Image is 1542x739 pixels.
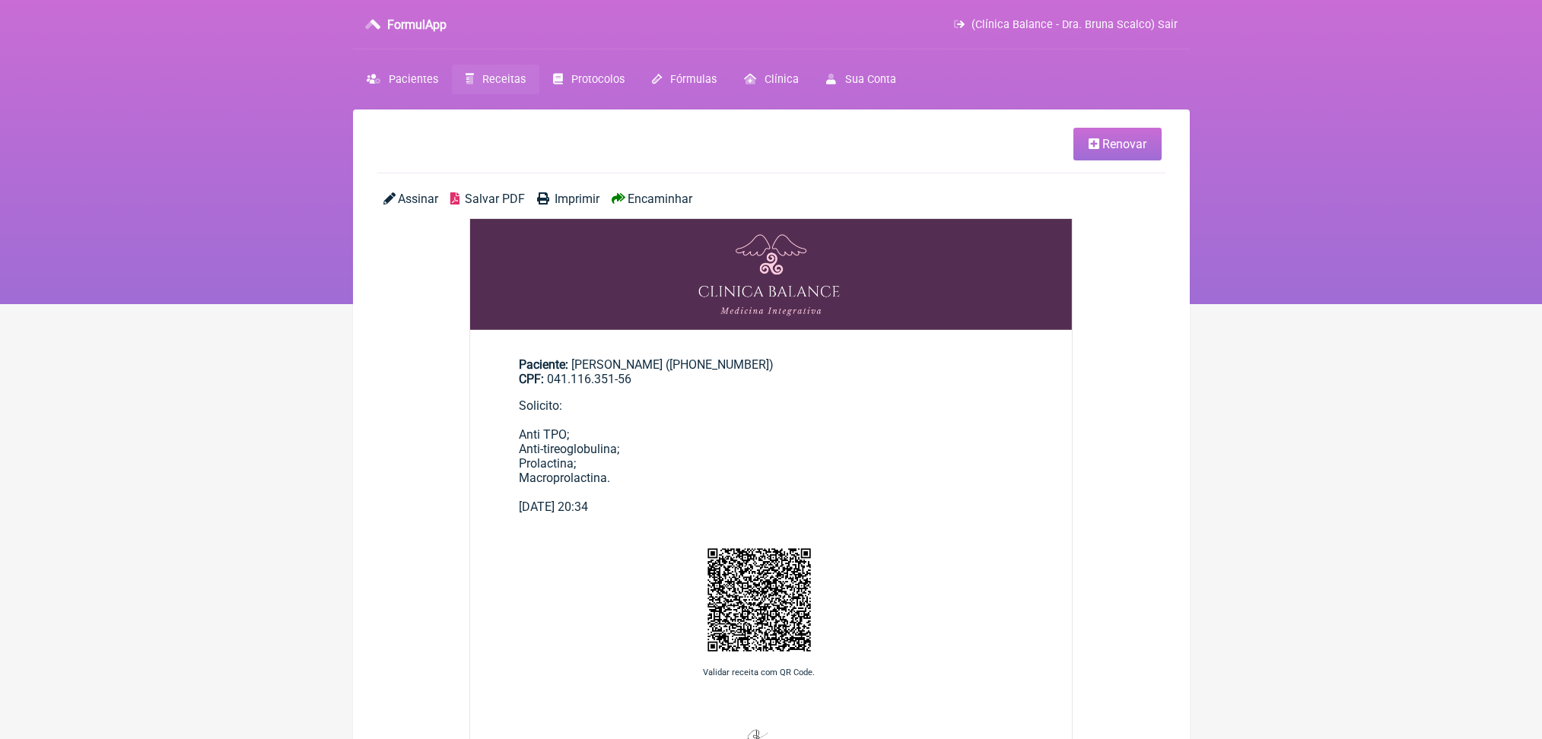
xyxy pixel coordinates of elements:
[845,73,896,86] span: Sua Conta
[812,65,909,94] a: Sua Conta
[612,192,692,206] a: Encaminhar
[971,18,1178,31] span: (Clínica Balance - Dra. Bruna Scalco) Sair
[465,192,525,206] span: Salvar PDF
[383,192,438,206] a: Assinar
[555,192,599,206] span: Imprimir
[519,500,1024,514] div: [DATE] 20:34
[954,18,1177,31] a: (Clínica Balance - Dra. Bruna Scalco) Sair
[398,192,438,206] span: Assinar
[730,65,812,94] a: Clínica
[670,73,717,86] span: Fórmulas
[470,668,1048,677] p: Validar receita com QR Code.
[482,73,526,86] span: Receitas
[353,65,452,94] a: Pacientes
[765,73,799,86] span: Clínica
[628,192,692,206] span: Encaminhar
[539,65,638,94] a: Protocolos
[537,192,599,206] a: Imprimir
[1102,137,1146,151] span: Renovar
[519,357,568,372] span: Paciente:
[571,73,625,86] span: Protocolos
[1073,128,1162,160] a: Renovar
[519,372,1024,386] div: 041.116.351-56
[470,219,1073,330] img: OHRMBDAMBDLv2SiBD+EP9LuaQDBICIzAAAAAAAAAAAAAAAAAAAAAAAEAM3AEAAAAAAAAAAAAAAAAAAAAAAAAAAAAAYuAOAAAA...
[452,65,539,94] a: Receitas
[519,398,1024,500] div: Solicito: Anti TPO; Anti-tireoglobulina; Prolactina; Macroprolactina.
[387,17,447,32] h3: FormulApp
[519,372,544,386] span: CPF:
[450,192,525,206] a: Salvar PDF
[519,357,1024,386] div: [PERSON_NAME] ([PHONE_NUMBER])
[638,65,730,94] a: Fórmulas
[702,543,816,657] img: Q6TPf2mu1qALrX3Ov2u3nMPgxX8+yRIvzqDbstnZV61Fta7W1bpa38r6HzoqHOeSr95PAAAAAElFTkSuQmCC
[389,73,438,86] span: Pacientes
